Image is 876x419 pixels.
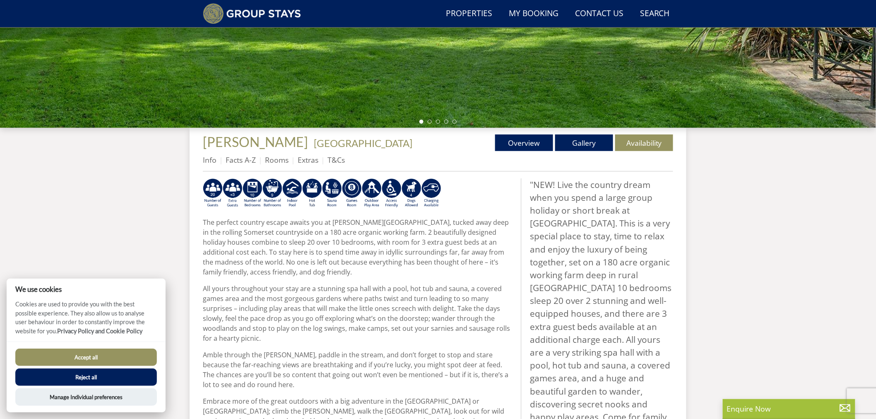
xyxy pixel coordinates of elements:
[15,388,157,406] button: Manage Individual preferences
[203,134,308,150] span: [PERSON_NAME]
[203,178,223,208] img: SAdYAAAAAElFTkSuQmCC
[421,178,441,208] img: AD_4nXcnT2OPG21WxYUhsl9q61n1KejP7Pk9ESVM9x9VetD-X_UXXoxAKaMRZGYNcSGiAsmGyKm0QlThER1osyFXNLmuYOVBV...
[203,155,217,165] a: Info
[282,178,302,208] img: AD_4nXei2dp4L7_L8OvME76Xy1PUX32_NMHbHVSts-g-ZAVb8bILrMcUKZI2vRNdEqfWP017x6NFeUMZMqnp0JYknAB97-jDN...
[302,178,322,208] img: AD_4nXcpX5uDwed6-YChlrI2BYOgXwgg3aqYHOhRm0XfZB-YtQW2NrmeCr45vGAfVKUq4uWnc59ZmEsEzoF5o39EWARlT1ewO...
[495,135,553,151] a: Overview
[615,135,673,151] a: Availability
[310,137,412,149] span: -
[203,3,301,24] img: Group Stays
[298,155,318,165] a: Extras
[243,178,262,208] img: tQg3Ee06wAAAABJRU5ErkJggg==
[262,178,282,208] img: eFgAAAAAElFTkSuQmCC
[203,134,310,150] a: [PERSON_NAME]
[572,5,627,23] a: Contact Us
[7,285,166,293] h2: We use cookies
[505,5,562,23] a: My Booking
[314,137,412,149] a: [GEOGRAPHIC_DATA]
[7,300,166,342] p: Cookies are used to provide you with the best possible experience. They also allow us to analyse ...
[203,284,514,343] p: All yours throughout your stay are a stunning spa hall with a pool, hot tub and sauna, a covered ...
[203,350,514,390] p: Amble through the [PERSON_NAME], paddle in the stream, and don’t forget to stop and stare because...
[555,135,613,151] a: Gallery
[15,368,157,386] button: Reject all
[402,178,421,208] img: GNBUYAAAAAZJREFUAwCH+4+LuQyn8QAAAABJRU5ErkJggg==
[382,178,402,208] img: AD_4nXe3VD57-M2p5iq4fHgs6WJFzKj8B0b3RcPFe5LKK9rgeZlFmFoaMJPsJOOJzc7Q6RMFEqsjIZ5qfEJu1txG3QLmI_2ZW...
[727,403,851,414] p: Enquire Now
[637,5,673,23] a: Search
[15,349,157,366] button: Accept all
[57,327,142,335] a: Privacy Policy and Cookie Policy
[265,155,289,165] a: Rooms
[322,178,342,208] img: AD_4nXdjbGEeivCGLLmyT_JEP7bTfXsjgyLfnLszUAQeQ4RcokDYHVBt5R8-zTDbAVICNoGv1Dwc3nsbUb1qR6CAkrbZUeZBN...
[342,178,362,208] img: AD_4nXdrZMsjcYNLGsKuA84hRzvIbesVCpXJ0qqnwZoX5ch9Zjv73tWe4fnFRs2gJ9dSiUubhZXckSJX_mqrZBmYExREIfryF...
[203,217,514,277] p: The perfect country escape awaits you at [PERSON_NAME][GEOGRAPHIC_DATA], tucked away deep in the ...
[443,5,496,23] a: Properties
[327,155,345,165] a: T&Cs
[362,178,382,208] img: AD_4nXfjdDqPkGBf7Vpi6H87bmAUe5GYCbodrAbU4sf37YN55BCjSXGx5ZgBV7Vb9EJZsXiNVuyAiuJUB3WVt-w9eJ0vaBcHg...
[223,178,243,208] img: 8iPembAAAABklEQVQDAAeg0vWMFK+5AAAAAElFTkSuQmCC
[226,155,256,165] a: Facts A-Z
